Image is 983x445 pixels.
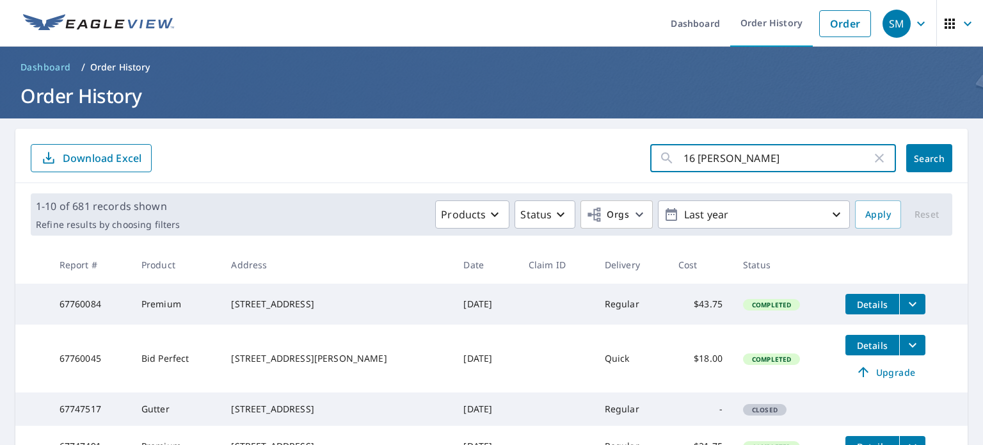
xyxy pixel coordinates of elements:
p: Order History [90,61,150,74]
span: Upgrade [853,364,918,380]
th: Report # [49,246,131,284]
li: / [81,60,85,75]
td: Quick [595,325,668,392]
td: Regular [595,284,668,325]
nav: breadcrumb [15,57,968,77]
td: - [668,392,733,426]
button: filesDropdownBtn-67760045 [899,335,925,355]
th: Address [221,246,453,284]
button: Apply [855,200,901,229]
th: Date [453,246,518,284]
p: Status [520,207,552,222]
a: Order [819,10,871,37]
button: Download Excel [31,144,152,172]
p: Products [441,207,486,222]
div: [STREET_ADDRESS] [231,403,443,416]
p: Download Excel [63,151,141,165]
th: Cost [668,246,733,284]
a: Dashboard [15,57,76,77]
button: Search [906,144,952,172]
td: [DATE] [453,284,518,325]
td: 67760045 [49,325,131,392]
div: [STREET_ADDRESS][PERSON_NAME] [231,352,443,365]
span: Completed [744,355,799,364]
th: Status [733,246,835,284]
td: [DATE] [453,392,518,426]
h1: Order History [15,83,968,109]
td: Regular [595,392,668,426]
td: 67760084 [49,284,131,325]
span: Orgs [586,207,629,223]
td: Bid Perfect [131,325,221,392]
div: [STREET_ADDRESS] [231,298,443,311]
span: Dashboard [20,61,71,74]
input: Address, Report #, Claim ID, etc. [683,140,872,176]
td: Premium [131,284,221,325]
button: filesDropdownBtn-67760084 [899,294,925,314]
p: 1-10 of 681 records shown [36,198,180,214]
span: Details [853,298,891,311]
span: Closed [744,405,785,414]
td: $18.00 [668,325,733,392]
td: [DATE] [453,325,518,392]
p: Last year [679,204,829,226]
td: $43.75 [668,284,733,325]
td: 67747517 [49,392,131,426]
span: Completed [744,300,799,309]
th: Claim ID [518,246,595,284]
div: SM [883,10,911,38]
img: EV Logo [23,14,174,33]
a: Upgrade [845,362,925,382]
button: Products [435,200,509,229]
span: Search [916,152,942,165]
button: detailsBtn-67760084 [845,294,899,314]
button: Status [515,200,575,229]
button: Last year [658,200,850,229]
td: Gutter [131,392,221,426]
p: Refine results by choosing filters [36,219,180,231]
span: Details [853,339,891,352]
button: Orgs [580,200,653,229]
button: detailsBtn-67760045 [845,335,899,355]
th: Product [131,246,221,284]
span: Apply [865,207,891,223]
th: Delivery [595,246,668,284]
